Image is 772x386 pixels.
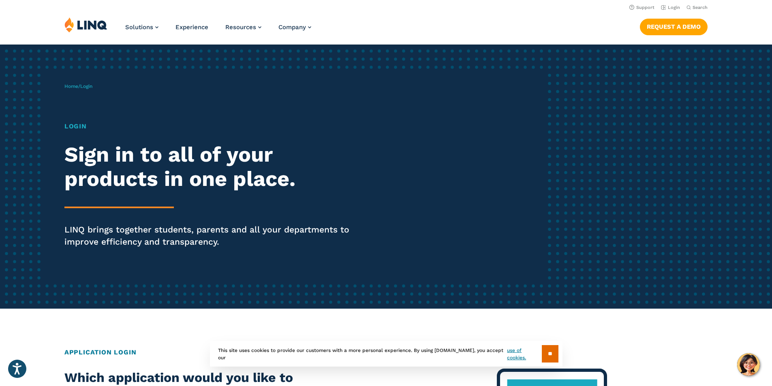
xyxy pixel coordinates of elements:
[640,17,708,35] nav: Button Navigation
[175,23,208,31] a: Experience
[640,19,708,35] a: Request a Demo
[278,23,306,31] span: Company
[225,23,261,31] a: Resources
[661,5,680,10] a: Login
[629,5,654,10] a: Support
[225,23,256,31] span: Resources
[64,122,362,131] h1: Login
[507,347,541,361] a: use of cookies.
[686,4,708,11] button: Open Search Bar
[125,23,153,31] span: Solutions
[64,83,92,89] span: /
[80,83,92,89] span: Login
[64,17,107,32] img: LINQ | K‑12 Software
[278,23,311,31] a: Company
[125,23,158,31] a: Solutions
[64,143,362,191] h2: Sign in to all of your products in one place.
[64,83,78,89] a: Home
[693,5,708,10] span: Search
[210,341,562,367] div: This site uses cookies to provide our customers with a more personal experience. By using [DOMAIN...
[125,17,311,44] nav: Primary Navigation
[64,224,362,248] p: LINQ brings together students, parents and all your departments to improve efficiency and transpa...
[64,348,708,357] h2: Application Login
[737,353,760,376] button: Hello, have a question? Let’s chat.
